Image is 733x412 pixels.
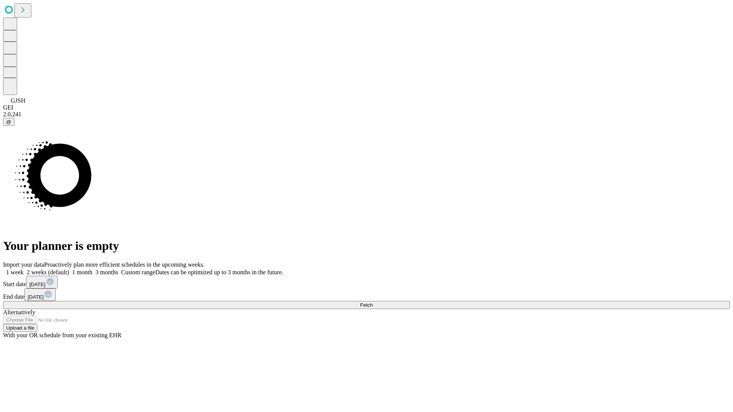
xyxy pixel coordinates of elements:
button: [DATE] [24,288,56,301]
div: GEI [3,104,730,111]
button: @ [3,118,15,126]
div: 2.0.241 [3,111,730,118]
span: [DATE] [27,294,44,300]
button: Fetch [3,301,730,309]
button: Upload a file [3,324,37,332]
h1: Your planner is empty [3,239,730,253]
span: 2 weeks (default) [27,269,69,275]
span: @ [6,119,11,125]
span: With your OR schedule from your existing EHR [3,332,121,338]
span: Proactively plan more efficient schedules in the upcoming weeks. [44,261,205,268]
span: GJSH [11,97,25,104]
div: End date [3,288,730,301]
div: Start date [3,276,730,288]
span: [DATE] [29,282,45,287]
span: Fetch [360,302,373,308]
button: [DATE] [26,276,58,288]
span: 3 months [95,269,118,275]
span: Custom range [121,269,155,275]
span: Import your data [3,261,44,268]
span: 1 month [72,269,92,275]
span: 1 week [6,269,24,275]
span: Alternatively [3,309,35,315]
span: Dates can be optimized up to 3 months in the future. [155,269,283,275]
